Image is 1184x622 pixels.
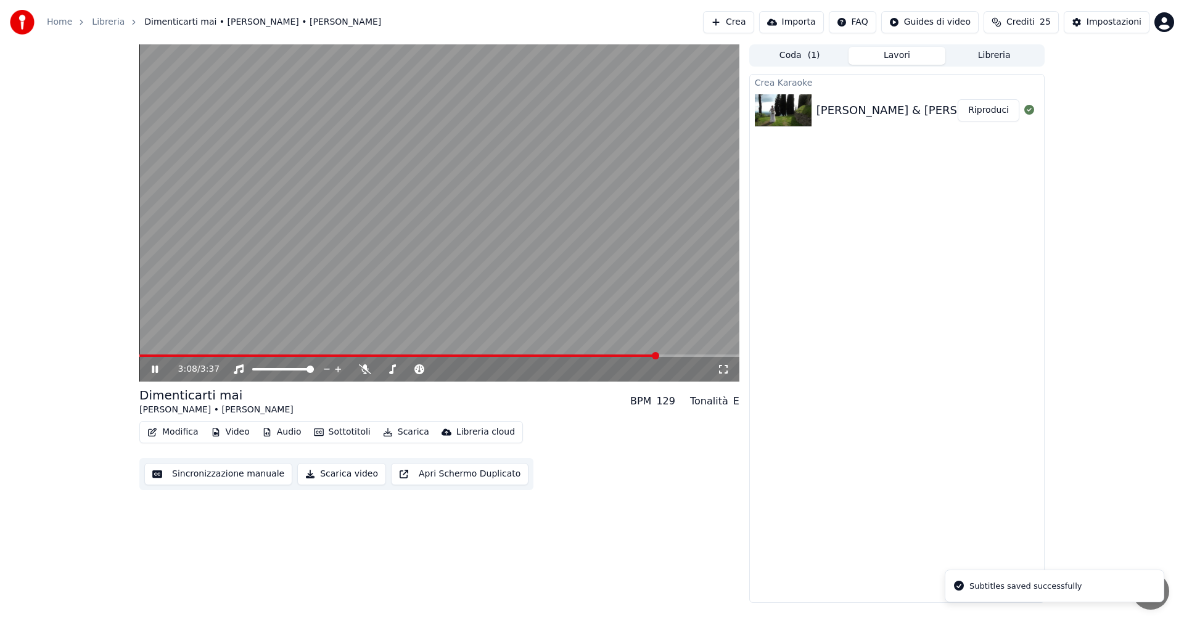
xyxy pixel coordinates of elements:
div: [PERSON_NAME] • [PERSON_NAME] [139,404,294,416]
button: Audio [257,424,306,441]
div: E [733,394,739,409]
button: Coda [751,47,849,65]
button: Scarica [378,424,434,441]
span: Dimenticarti mai • [PERSON_NAME] • [PERSON_NAME] [144,16,381,28]
button: Modifica [142,424,203,441]
span: 3:37 [200,363,220,375]
button: Scarica video [297,463,386,485]
button: Crediti25 [984,11,1059,33]
button: Video [206,424,255,441]
div: / [178,363,208,375]
div: Tonalità [690,394,728,409]
div: Libreria cloud [456,426,515,438]
span: Crediti [1006,16,1035,28]
div: Dimenticarti mai [139,387,294,404]
div: Subtitles saved successfully [969,580,1082,592]
a: Home [47,16,72,28]
div: BPM [630,394,651,409]
div: Impostazioni [1087,16,1141,28]
button: Riproduci [958,99,1019,121]
div: Crea Karaoke [750,75,1044,89]
div: [PERSON_NAME] & [PERSON_NAME] - Dimenticarti mai [816,102,1120,119]
img: youka [10,10,35,35]
span: 25 [1040,16,1051,28]
span: ( 1 ) [808,49,820,62]
button: Importa [759,11,824,33]
button: Sincronizzazione manuale [144,463,292,485]
button: Guides di video [881,11,979,33]
button: Lavori [849,47,946,65]
a: Libreria [92,16,125,28]
button: Impostazioni [1064,11,1149,33]
div: 129 [656,394,675,409]
button: Apri Schermo Duplicato [391,463,528,485]
button: Crea [703,11,754,33]
nav: breadcrumb [47,16,381,28]
button: Sottotitoli [309,424,376,441]
button: FAQ [829,11,876,33]
span: 3:08 [178,363,197,375]
button: Libreria [945,47,1043,65]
